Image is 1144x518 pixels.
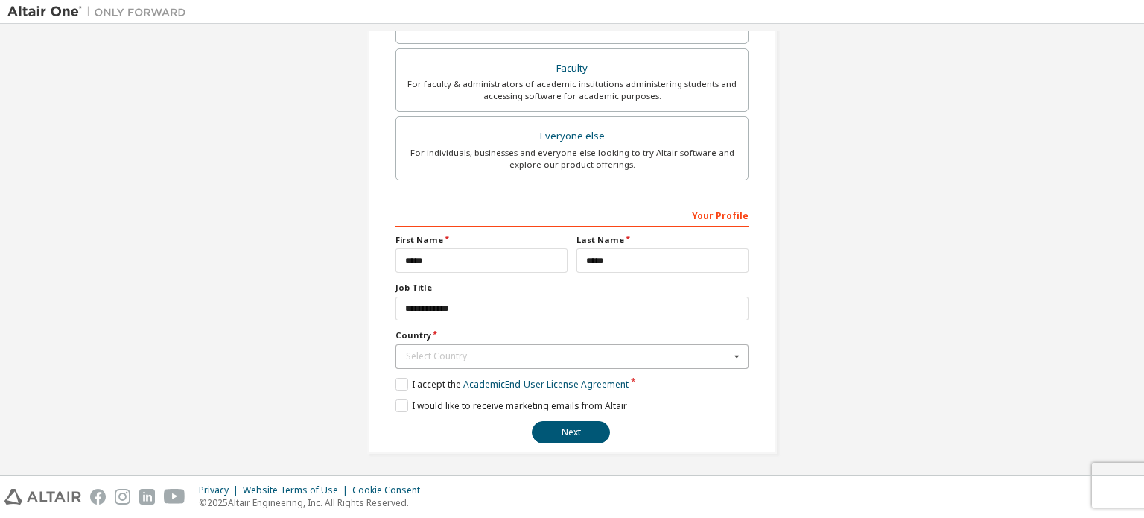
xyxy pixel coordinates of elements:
label: I accept the [395,378,629,391]
div: Privacy [199,484,243,496]
div: For faculty & administrators of academic institutions administering students and accessing softwa... [405,78,739,102]
img: Altair One [7,4,194,19]
img: youtube.svg [164,489,185,505]
div: Website Terms of Use [243,484,352,496]
img: altair_logo.svg [4,489,81,505]
label: Country [395,329,749,341]
label: I would like to receive marketing emails from Altair [395,399,627,412]
a: Academic End-User License Agreement [463,378,629,391]
div: For individuals, businesses and everyone else looking to try Altair software and explore our prod... [405,147,739,171]
div: Select Country [406,352,730,361]
p: © 2025 Altair Engineering, Inc. All Rights Reserved. [199,496,429,509]
label: Job Title [395,282,749,294]
img: facebook.svg [90,489,106,505]
button: Next [532,421,610,443]
label: Last Name [576,234,749,246]
img: instagram.svg [115,489,130,505]
div: Faculty [405,58,739,79]
div: Cookie Consent [352,484,429,496]
img: linkedin.svg [139,489,155,505]
div: Everyone else [405,126,739,147]
label: First Name [395,234,568,246]
div: Your Profile [395,203,749,227]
